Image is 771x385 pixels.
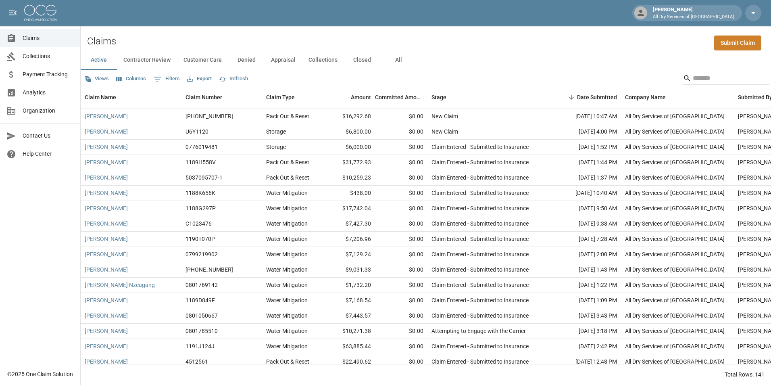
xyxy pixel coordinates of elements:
[185,220,212,228] div: C1023476
[375,86,427,109] div: Committed Amount
[185,189,215,197] div: 1188K656K
[431,220,529,228] div: Claim Entered - Submitted to Insurance
[625,296,725,304] div: All Dry Services of Atlanta
[151,73,182,86] button: Show filters
[185,358,208,366] div: 4512561
[653,14,734,21] p: All Dry Services of [GEOGRAPHIC_DATA]
[548,124,621,140] div: [DATE] 4:00 PM
[323,109,375,124] div: $16,292.68
[81,86,181,109] div: Claim Name
[85,266,128,274] a: [PERSON_NAME]
[266,189,308,197] div: Water Mitigation
[548,140,621,155] div: [DATE] 1:52 PM
[23,34,74,42] span: Claims
[431,266,529,274] div: Claim Entered - Submitted to Insurance
[266,358,309,366] div: Pack Out & Reset
[85,312,128,320] a: [PERSON_NAME]
[323,201,375,216] div: $17,742.04
[375,86,423,109] div: Committed Amount
[23,107,74,115] span: Organization
[548,278,621,293] div: [DATE] 1:22 PM
[323,339,375,354] div: $63,885.44
[650,6,737,20] div: [PERSON_NAME]
[185,296,215,304] div: 1189D849F
[82,73,111,85] button: Views
[323,124,375,140] div: $6,800.00
[85,281,155,289] a: [PERSON_NAME] Nzeugang
[548,324,621,339] div: [DATE] 3:18 PM
[266,220,308,228] div: Water Mitigation
[375,262,427,278] div: $0.00
[431,327,526,335] div: Attempting to Engage with the Carrier
[185,174,223,182] div: 5037095707-1
[181,86,262,109] div: Claim Number
[185,250,218,258] div: 0799219902
[323,324,375,339] div: $10,271.38
[431,143,529,151] div: Claim Entered - Submitted to Insurance
[375,339,427,354] div: $0.00
[375,216,427,232] div: $0.00
[431,158,529,166] div: Claim Entered - Submitted to Insurance
[114,73,148,85] button: Select columns
[85,342,128,350] a: [PERSON_NAME]
[375,140,427,155] div: $0.00
[625,250,725,258] div: All Dry Services of Atlanta
[81,50,117,70] button: Active
[431,128,458,136] div: New Claim
[323,247,375,262] div: $7,129.24
[625,189,725,197] div: All Dry Services of Atlanta
[625,128,725,136] div: All Dry Services of Atlanta
[431,296,529,304] div: Claim Entered - Submitted to Insurance
[266,112,309,120] div: Pack Out & Reset
[177,50,228,70] button: Customer Care
[375,124,427,140] div: $0.00
[266,342,308,350] div: Water Mitigation
[85,204,128,212] a: [PERSON_NAME]
[431,235,529,243] div: Claim Entered - Submitted to Insurance
[5,5,21,21] button: open drawer
[577,86,617,109] div: Date Submitted
[85,143,128,151] a: [PERSON_NAME]
[380,50,417,70] button: All
[87,36,116,47] h2: Claims
[185,158,216,166] div: 1189H558V
[431,204,529,212] div: Claim Entered - Submitted to Insurance
[85,327,128,335] a: [PERSON_NAME]
[548,201,621,216] div: [DATE] 9:50 AM
[548,109,621,124] div: [DATE] 10:47 AM
[185,112,233,120] div: 300-0572905-2025
[625,235,725,243] div: All Dry Services of Atlanta
[548,247,621,262] div: [DATE] 2:00 PM
[262,86,323,109] div: Claim Type
[625,266,725,274] div: All Dry Services of Atlanta
[375,308,427,324] div: $0.00
[185,235,215,243] div: 1190T070P
[7,370,73,378] div: © 2025 One Claim Solution
[265,50,302,70] button: Appraisal
[431,250,529,258] div: Claim Entered - Submitted to Insurance
[548,232,621,247] div: [DATE] 7:28 AM
[185,281,218,289] div: 0801769142
[625,204,725,212] div: All Dry Services of Atlanta
[85,220,128,228] a: [PERSON_NAME]
[625,312,725,320] div: All Dry Services of Atlanta
[323,186,375,201] div: $438.00
[323,232,375,247] div: $7,206.96
[548,86,621,109] div: Date Submitted
[431,112,458,120] div: New Claim
[85,189,128,197] a: [PERSON_NAME]
[625,86,666,109] div: Company Name
[266,143,286,151] div: Storage
[85,358,128,366] a: [PERSON_NAME]
[375,186,427,201] div: $0.00
[323,155,375,170] div: $31,772.93
[266,204,308,212] div: Water Mitigation
[548,308,621,324] div: [DATE] 3:43 PM
[81,50,771,70] div: dynamic tabs
[431,86,446,109] div: Stage
[548,354,621,370] div: [DATE] 12:48 PM
[683,72,769,86] div: Search
[266,296,308,304] div: Water Mitigation
[375,109,427,124] div: $0.00
[24,5,56,21] img: ocs-logo-white-transparent.png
